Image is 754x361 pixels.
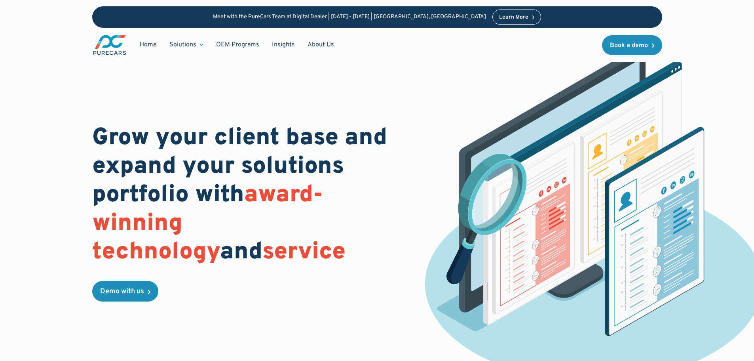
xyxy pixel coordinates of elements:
img: purecars logo [92,34,127,56]
h1: Grow your client base and expand your solutions portfolio with and [92,124,400,267]
a: main [92,34,127,56]
div: Solutions [163,37,210,52]
a: Learn More [492,10,541,25]
a: Demo with us [92,281,158,302]
div: Learn More [499,15,528,20]
div: Solutions [169,40,196,49]
a: About Us [301,37,340,52]
span: award-winning technology [92,180,323,267]
div: Demo with us [100,288,144,295]
a: OEM Programs [210,37,266,52]
span: service [262,237,346,267]
p: Meet with the PureCars Team at Digital Dealer | [DATE] - [DATE] | [GEOGRAPHIC_DATA], [GEOGRAPHIC_... [213,14,486,21]
a: Book a demo [602,35,662,55]
a: Home [133,37,163,52]
a: Insights [266,37,301,52]
div: Book a demo [610,42,648,49]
